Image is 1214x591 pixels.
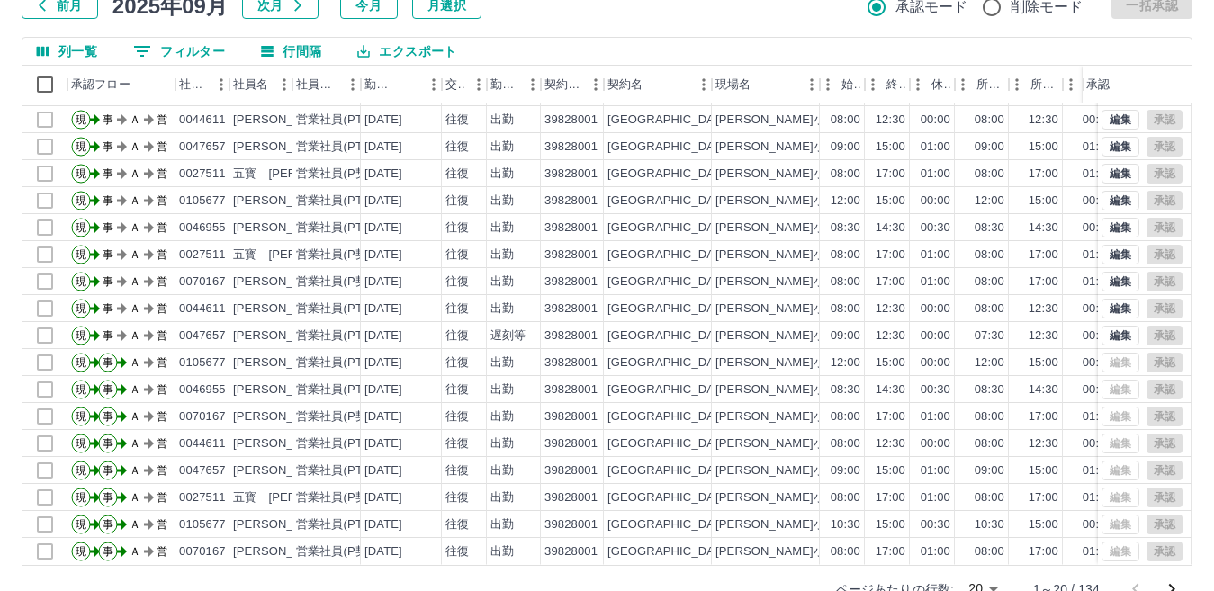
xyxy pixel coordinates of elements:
[544,327,598,345] div: 39828001
[175,66,229,103] div: 社員番号
[361,66,442,103] div: 勤務日
[841,66,861,103] div: 始業
[103,329,113,342] text: 事
[67,66,175,103] div: 承認フロー
[975,381,1004,398] div: 08:30
[292,66,361,103] div: 社員区分
[1029,381,1058,398] div: 14:30
[1029,219,1058,237] div: 14:30
[490,408,514,425] div: 出勤
[544,139,598,156] div: 39828001
[233,408,331,425] div: [PERSON_NAME]
[1029,112,1058,129] div: 12:30
[1009,66,1063,103] div: 所定終業
[364,166,402,183] div: [DATE]
[157,329,167,342] text: 営
[76,302,86,315] text: 現
[831,246,860,264] div: 08:00
[544,354,598,372] div: 39828001
[157,167,167,180] text: 営
[607,300,732,318] div: [GEOGRAPHIC_DATA]
[1029,273,1058,291] div: 17:00
[296,408,383,425] div: 営業社員(P契約)
[296,219,391,237] div: 営業社員(PT契約)
[103,383,113,396] text: 事
[690,71,717,98] button: メニュー
[233,354,331,372] div: [PERSON_NAME]
[1102,191,1139,210] button: 編集
[715,139,849,156] div: [PERSON_NAME]小学校
[490,193,514,210] div: 出勤
[130,113,140,126] text: Ａ
[179,139,226,156] div: 0047657
[364,273,402,291] div: [DATE]
[1083,408,1112,425] div: 01:00
[76,275,86,288] text: 現
[76,167,86,180] text: 現
[1102,272,1139,291] button: 編集
[233,246,366,264] div: 五寳 [PERSON_NAME]
[1029,408,1058,425] div: 17:00
[831,354,860,372] div: 12:00
[157,140,167,153] text: 営
[1083,66,1176,103] div: 承認
[1102,164,1139,184] button: 編集
[607,408,732,425] div: [GEOGRAPHIC_DATA]
[130,194,140,207] text: Ａ
[119,38,239,65] button: フィルター表示
[715,66,751,103] div: 現場名
[975,166,1004,183] div: 08:00
[490,166,514,183] div: 出勤
[490,219,514,237] div: 出勤
[831,381,860,398] div: 08:30
[1083,273,1112,291] div: 01:00
[445,193,469,210] div: 往復
[179,66,208,103] div: 社員番号
[607,354,732,372] div: [GEOGRAPHIC_DATA]
[296,435,391,452] div: 営業社員(PT契約)
[715,166,849,183] div: [PERSON_NAME]小学校
[544,381,598,398] div: 39828001
[233,193,331,210] div: [PERSON_NAME]
[607,381,732,398] div: [GEOGRAPHIC_DATA]
[445,435,469,452] div: 往復
[876,166,905,183] div: 17:00
[715,219,849,237] div: [PERSON_NAME]小学校
[607,112,732,129] div: [GEOGRAPHIC_DATA]
[157,356,167,369] text: 営
[1029,300,1058,318] div: 12:30
[831,273,860,291] div: 08:00
[103,221,113,234] text: 事
[76,356,86,369] text: 現
[157,302,167,315] text: 営
[364,193,402,210] div: [DATE]
[157,248,167,261] text: 営
[715,300,849,318] div: [PERSON_NAME]小学校
[445,354,469,372] div: 往復
[876,112,905,129] div: 12:30
[157,410,167,423] text: 営
[490,139,514,156] div: 出勤
[465,71,492,98] button: メニュー
[975,246,1004,264] div: 08:00
[1083,327,1112,345] div: 00:00
[1086,66,1110,103] div: 承認
[179,354,226,372] div: 0105677
[364,66,395,103] div: 勤務日
[103,302,113,315] text: 事
[715,408,849,425] div: [PERSON_NAME]小学校
[1083,246,1112,264] div: 01:00
[1029,246,1058,264] div: 17:00
[921,139,950,156] div: 01:00
[715,193,849,210] div: [PERSON_NAME]小学校
[921,381,950,398] div: 00:30
[157,113,167,126] text: 営
[487,66,541,103] div: 勤務区分
[296,66,339,103] div: 社員区分
[364,219,402,237] div: [DATE]
[179,300,226,318] div: 0044611
[490,327,526,345] div: 遅刻等
[921,246,950,264] div: 01:00
[339,71,366,98] button: メニュー
[233,381,331,398] div: [PERSON_NAME]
